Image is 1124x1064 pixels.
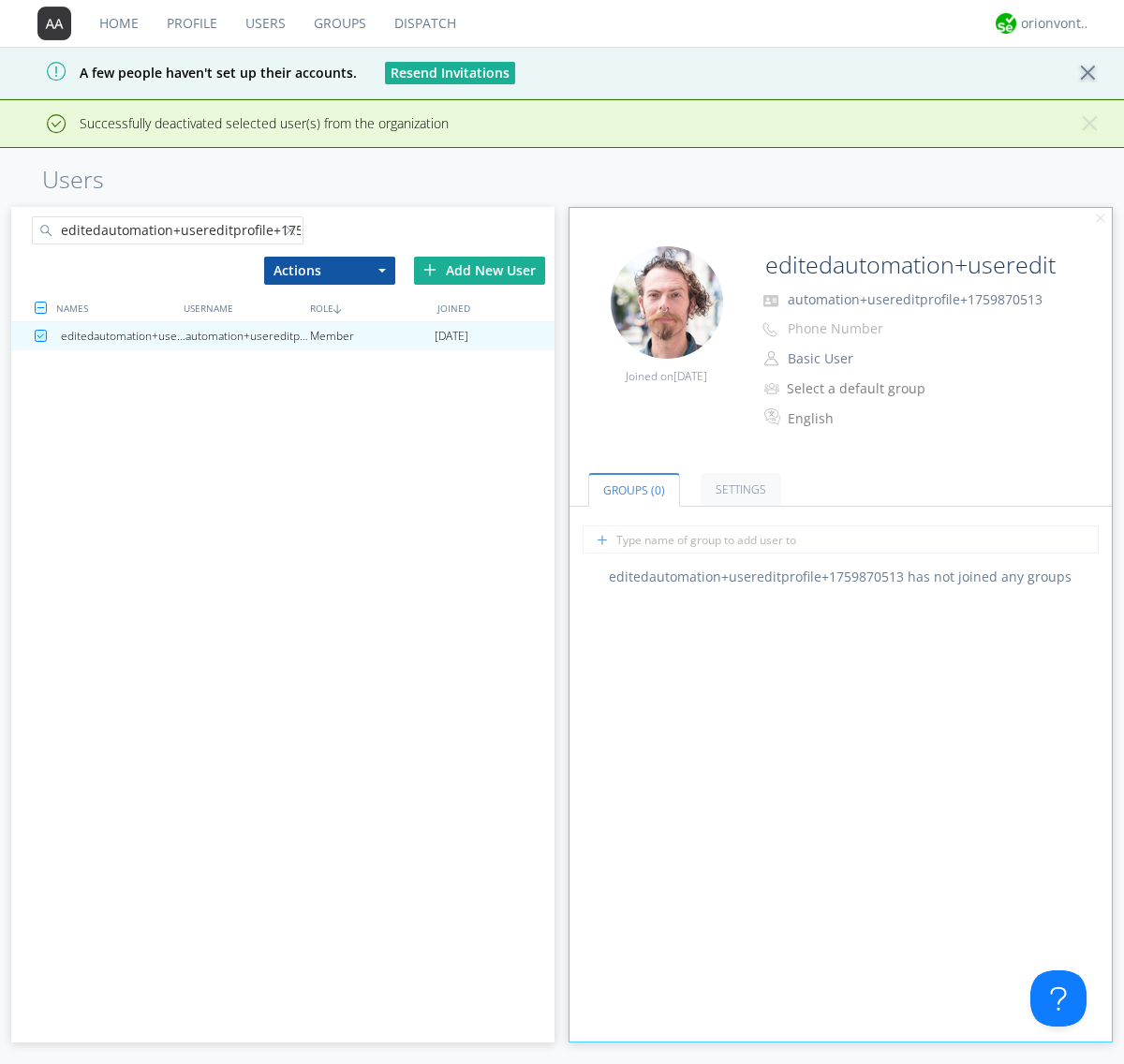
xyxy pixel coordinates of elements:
[788,290,1043,308] span: automation+usereditprofile+1759870513
[310,322,435,350] div: Member
[433,294,559,321] div: JOINED
[435,322,468,350] span: [DATE]
[414,257,545,285] div: Add New User
[781,346,969,372] button: Basic User
[701,473,781,506] a: Settings
[52,294,178,321] div: NAMES
[32,216,303,244] input: Search users
[787,379,943,398] div: Select a default group
[569,568,1113,586] div: editedautomation+usereditprofile+1759870513 has not joined any groups
[185,322,310,350] div: automation+usereditprofile+1759870513
[764,351,778,366] img: person-outline.svg
[1030,970,1087,1027] iframe: Toggle Customer Support
[673,368,707,384] span: [DATE]
[1021,14,1091,33] div: orionvontas+atlas+automation+org2
[264,257,395,285] button: Actions
[583,525,1099,554] input: Type name of group to add user to
[14,64,357,81] span: A few people haven't set up their accounts.
[764,376,782,401] img: icon-alert-users-thin-outline.svg
[14,114,449,132] span: Successfully deactivated selected user(s) from the organization
[758,246,1060,284] input: Name
[996,13,1016,34] img: 29d36aed6fa347d5a1537e7736e6aa13
[762,322,777,337] img: phone-outline.svg
[611,246,723,359] img: 5b5bee47d35a49609ea12c5926485f5a
[305,294,432,321] div: ROLE
[179,294,305,321] div: USERNAME
[37,7,71,40] img: 373638.png
[788,409,944,428] div: English
[1094,213,1107,226] img: cancel.svg
[61,322,185,350] div: editedautomation+usereditprofile+1759870513
[764,406,783,428] img: In groups with Translation enabled, this user's messages will be automatically translated to and ...
[385,62,515,84] button: Resend Invitations
[626,368,707,384] span: Joined on
[11,322,555,350] a: editedautomation+usereditprofile+1759870513automation+usereditprofile+1759870513Member[DATE]
[588,473,680,507] a: Groups (0)
[423,263,436,276] img: plus.svg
